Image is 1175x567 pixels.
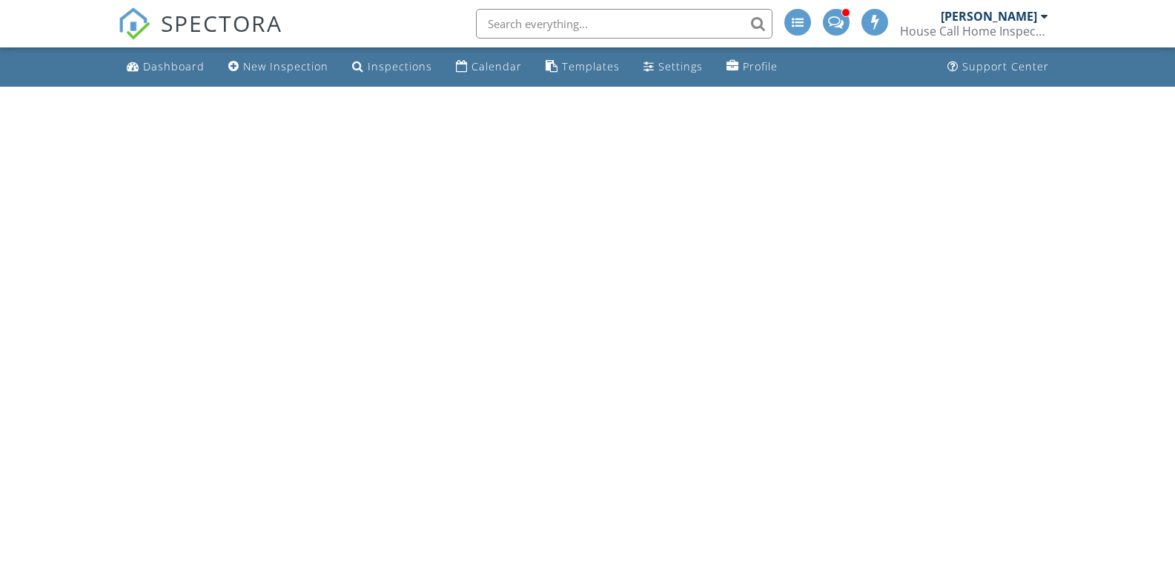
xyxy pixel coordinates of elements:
div: Templates [562,59,620,73]
a: SPECTORA [118,20,282,51]
img: The Best Home Inspection Software - Spectora [118,7,150,40]
a: Settings [638,53,709,81]
input: Search everything... [476,9,772,39]
div: Support Center [962,59,1049,73]
div: House Call Home Inspection & Pest Control [900,24,1048,39]
div: Calendar [471,59,522,73]
div: Settings [658,59,703,73]
a: Templates [540,53,626,81]
div: Dashboard [143,59,205,73]
div: [PERSON_NAME] [941,9,1037,24]
div: Profile [743,59,778,73]
a: Profile [721,53,784,81]
a: New Inspection [222,53,334,81]
a: Support Center [941,53,1055,81]
div: Inspections [368,59,432,73]
a: Calendar [450,53,528,81]
span: SPECTORA [161,7,282,39]
a: Inspections [346,53,438,81]
a: Dashboard [121,53,211,81]
div: New Inspection [243,59,328,73]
